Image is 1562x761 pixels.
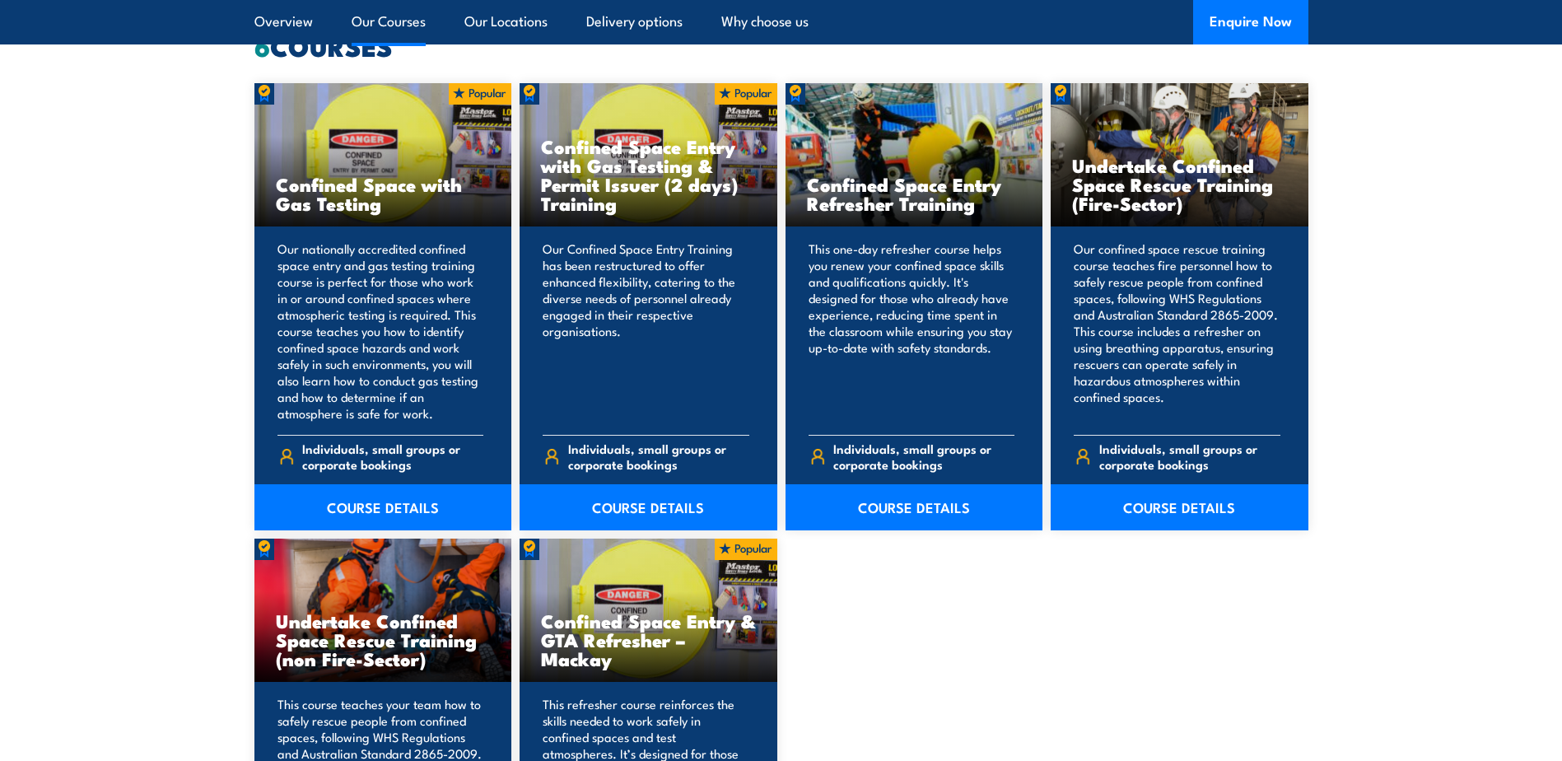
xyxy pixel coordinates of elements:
[254,34,1308,57] h2: COURSES
[541,137,756,212] h3: Confined Space Entry with Gas Testing & Permit Issuer (2 days) Training
[254,25,270,66] strong: 6
[807,175,1022,212] h3: Confined Space Entry Refresher Training
[543,240,749,422] p: Our Confined Space Entry Training has been restructured to offer enhanced flexibility, catering t...
[277,240,484,422] p: Our nationally accredited confined space entry and gas testing training course is perfect for tho...
[568,441,749,472] span: Individuals, small groups or corporate bookings
[302,441,483,472] span: Individuals, small groups or corporate bookings
[276,611,491,668] h3: Undertake Confined Space Rescue Training (non Fire-Sector)
[1051,484,1308,530] a: COURSE DETAILS
[541,611,756,668] h3: Confined Space Entry & GTA Refresher – Mackay
[809,240,1015,422] p: This one-day refresher course helps you renew your confined space skills and qualifications quick...
[1099,441,1280,472] span: Individuals, small groups or corporate bookings
[254,484,512,530] a: COURSE DETAILS
[786,484,1043,530] a: COURSE DETAILS
[520,484,777,530] a: COURSE DETAILS
[833,441,1014,472] span: Individuals, small groups or corporate bookings
[276,175,491,212] h3: Confined Space with Gas Testing
[1072,156,1287,212] h3: Undertake Confined Space Rescue Training (Fire-Sector)
[1074,240,1280,422] p: Our confined space rescue training course teaches fire personnel how to safely rescue people from...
